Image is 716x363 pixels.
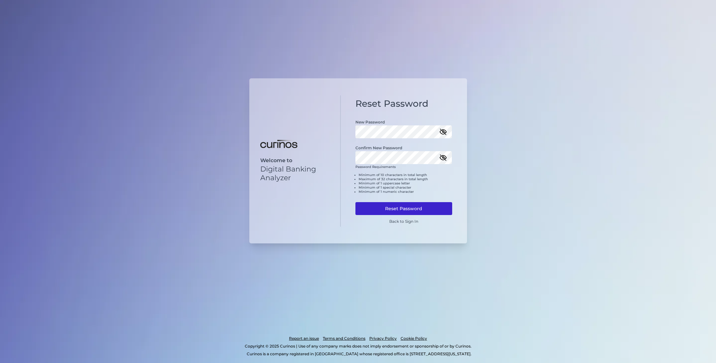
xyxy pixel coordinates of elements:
label: New Password [355,120,385,124]
img: Digital Banking Analyzer [260,140,297,148]
p: Welcome to [260,157,330,163]
h1: Reset Password [355,98,452,109]
li: Minimum of 1 numeric character [359,190,452,194]
li: Minimum of 1 special character [359,185,452,190]
div: Password Requirements [355,165,452,199]
button: Reset Password [355,202,452,215]
label: Confirm New Password [355,145,402,150]
a: Privacy Policy [369,335,397,342]
a: Terms and Conditions [323,335,365,342]
a: Report an issue [289,335,319,342]
p: Digital Banking Analyzer [260,165,330,182]
li: Minimum of 10 characters in total length [359,173,452,177]
li: Maximum of 32 characters in total length [359,177,452,181]
a: Cookie Policy [401,335,427,342]
p: Copyright © 2025 Curinos | Use of any company marks does not imply endorsement or sponsorship of ... [32,342,684,350]
p: Curinos is a company registered in [GEOGRAPHIC_DATA] whose registered office is [STREET_ADDRESS][... [34,350,684,358]
li: Minimum of 1 uppercase letter [359,181,452,185]
a: Back to Sign In [389,219,418,224]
